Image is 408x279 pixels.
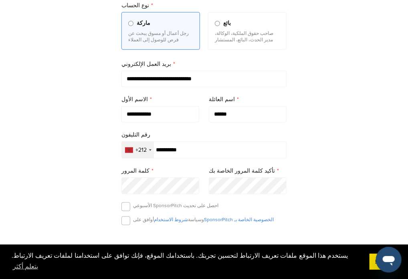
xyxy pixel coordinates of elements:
a: رفض رسالة ملف تعريف الارتباط [370,254,396,270]
font: رجل أعمال أو مسوق يبحث عن فرص للوصول إلى العملاء [128,31,189,43]
font: اسم العائلة [209,96,235,103]
font: احصل على تحديث SponsorPitch الأسبوعي [133,203,218,208]
a: تعرف على المزيد حول ملفات تعريف الارتباط [12,261,40,273]
font: ماركة [137,20,150,26]
font: نوع الحساب [121,2,149,9]
input: بائع صاحب حقوق الملكية، الوكالة، مدير الحدث، البائع، المستشار [215,21,220,26]
font: بريد العمل الإلكتروني [121,61,171,67]
input: ماركة رجل أعمال أو مسوق يبحث عن فرص للوصول إلى العملاء [128,21,133,26]
font: بائع [223,20,231,26]
font: أوافق على [133,217,154,222]
div: البلد المختار [122,142,154,158]
div: +212 [135,147,147,153]
font: صاحب حقوق الملكية، الوكالة، مدير الحدث، البائع، المستشار [215,31,273,43]
font: يتعلم أكثر [13,263,38,270]
font: يستخدم هذا الموقع ملفات تعريف الارتباط لتحسين تجربتك. باستخدامك الموقع، فإنك توافق على استخدامنا ... [12,252,348,259]
font: كلمة المرور [121,167,149,174]
font: وسياسة [188,217,204,222]
font: فهمتها! [375,259,391,265]
iframe: زر وخز نافذة الرسائل [376,247,402,273]
font: الاسم الأول [121,96,148,103]
iframe: ريكابتشا [158,234,250,258]
font: رقم التليفون [121,131,150,138]
font: تأكيد كلمة المرور الخاصة بك [209,167,275,174]
a: شروط الاستخدام [154,217,188,222]
a: الخصوصية الخاصة بـ SponsorPitch [204,217,274,222]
